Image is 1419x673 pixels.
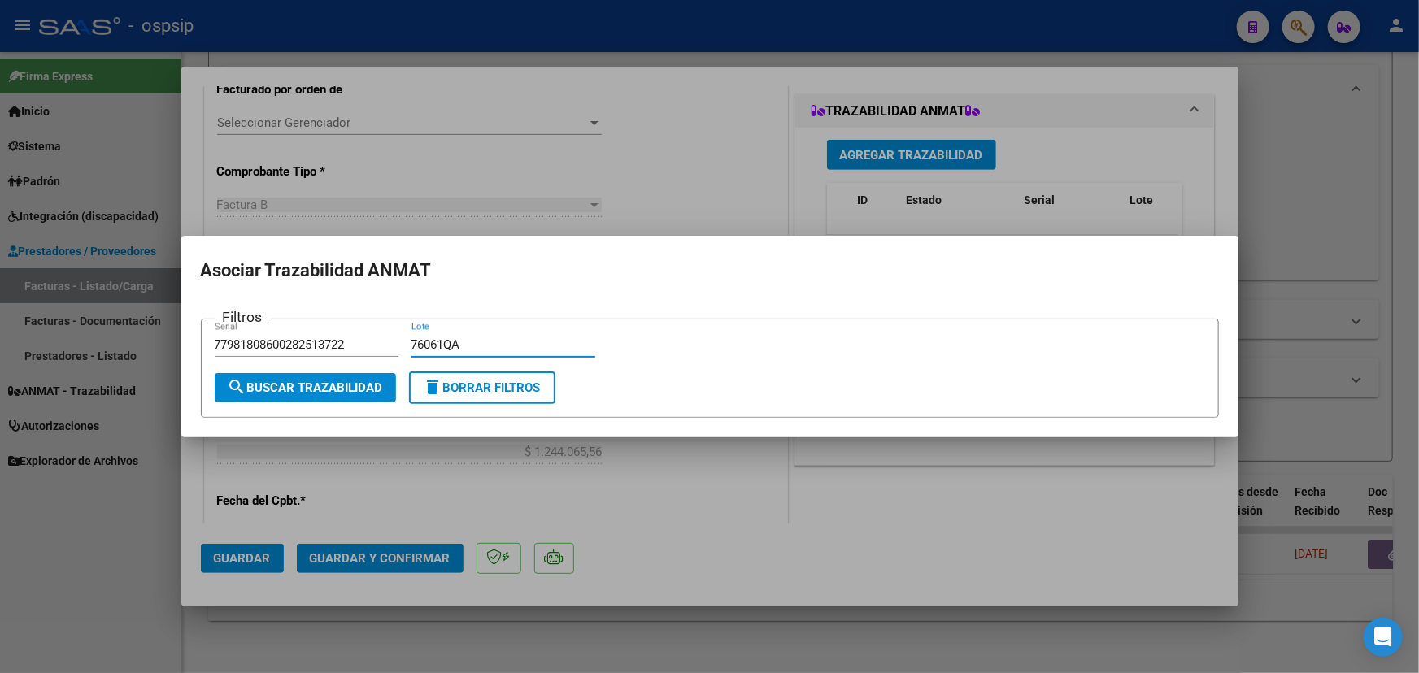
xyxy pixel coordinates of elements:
[201,255,1219,286] h2: Asociar Trazabilidad ANMAT
[228,377,247,397] mat-icon: search
[215,373,396,402] button: Buscar Trazabilidad
[424,380,541,395] span: Borrar Filtros
[409,371,555,404] button: Borrar Filtros
[228,380,383,395] span: Buscar Trazabilidad
[215,306,271,328] h3: Filtros
[1364,618,1403,657] div: Open Intercom Messenger
[424,377,443,397] mat-icon: delete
